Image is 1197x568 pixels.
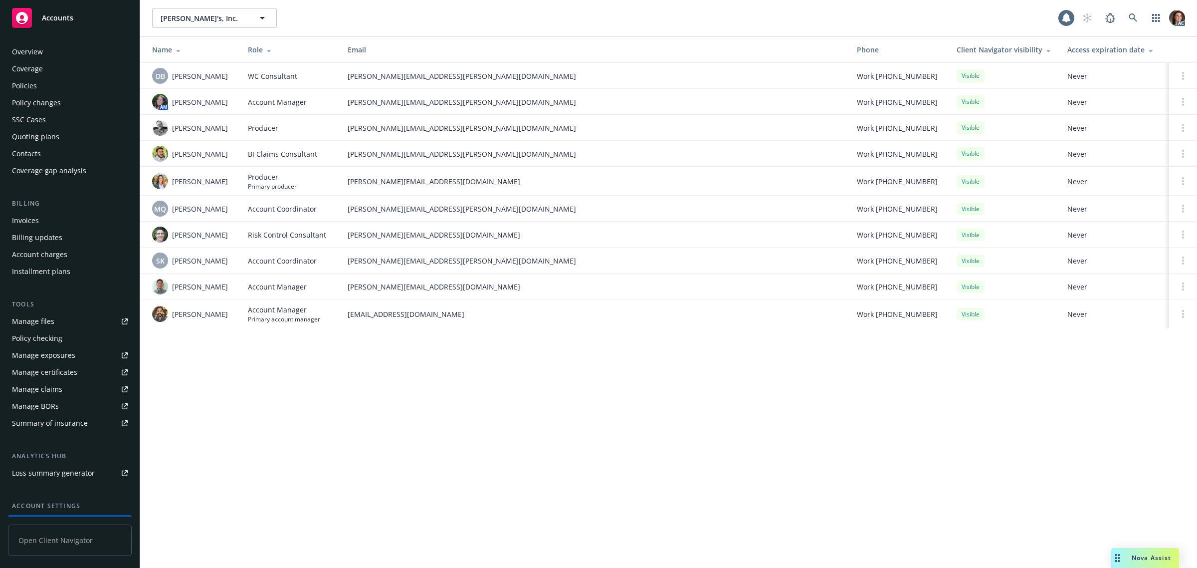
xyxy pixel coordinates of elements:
div: Account charges [12,247,67,263]
span: [PERSON_NAME] [172,256,228,266]
div: Manage claims [12,381,62,397]
a: Policies [8,78,132,94]
span: [PERSON_NAME][EMAIL_ADDRESS][PERSON_NAME][DOMAIN_NAME] [348,97,841,107]
span: Accounts [42,14,73,22]
img: photo [152,94,168,110]
span: Producer [248,123,278,133]
span: Account Manager [248,282,307,292]
a: Contacts [8,146,132,162]
span: Primary account manager [248,315,320,323]
div: Coverage gap analysis [12,163,86,179]
span: Work [PHONE_NUMBER] [857,282,938,292]
div: Invoices [12,213,39,229]
div: Policies [12,78,37,94]
a: Manage claims [8,381,132,397]
span: [PERSON_NAME]'s, Inc. [161,13,247,23]
div: Drag to move [1111,548,1124,568]
span: Never [1067,204,1161,214]
div: Overview [12,44,43,60]
span: Never [1067,230,1161,240]
span: Never [1067,176,1161,187]
div: Summary of insurance [12,415,88,431]
span: Work [PHONE_NUMBER] [857,256,938,266]
span: Never [1067,309,1161,319]
span: WC Consultant [248,71,297,81]
span: [PERSON_NAME] [172,309,228,319]
div: Visible [957,229,985,241]
img: photo [152,173,168,189]
span: DB [156,71,165,81]
div: Visible [957,69,985,82]
span: [PERSON_NAME] [172,149,228,159]
span: Work [PHONE_NUMBER] [857,176,938,187]
div: Quoting plans [12,129,59,145]
span: Work [PHONE_NUMBER] [857,309,938,319]
span: BI Claims Consultant [248,149,317,159]
span: [PERSON_NAME][EMAIL_ADDRESS][PERSON_NAME][DOMAIN_NAME] [348,256,841,266]
span: Account Coordinator [248,204,317,214]
a: Report a Bug [1100,8,1120,28]
div: Tools [8,299,132,309]
span: Work [PHONE_NUMBER] [857,149,938,159]
span: [PERSON_NAME] [172,282,228,292]
a: Switch app [1146,8,1166,28]
button: Nova Assist [1111,548,1179,568]
span: [PERSON_NAME][EMAIL_ADDRESS][DOMAIN_NAME] [348,282,841,292]
span: Nova Assist [1132,554,1171,562]
span: SK [156,256,165,266]
img: photo [152,146,168,162]
a: Accounts [8,4,132,32]
div: Visible [957,281,985,293]
div: Policy checking [12,330,62,346]
div: Client Navigator visibility [957,44,1051,55]
span: Never [1067,282,1161,292]
a: Account charges [8,247,132,263]
div: Account settings [8,501,132,511]
button: [PERSON_NAME]'s, Inc. [152,8,277,28]
a: Policy checking [8,330,132,346]
span: [PERSON_NAME] [172,97,228,107]
a: Manage files [8,313,132,329]
div: Email [348,44,841,55]
a: Coverage [8,61,132,77]
div: Contacts [12,146,41,162]
img: photo [152,120,168,136]
div: Loss summary generator [12,465,95,481]
div: Manage BORs [12,398,59,414]
span: Never [1067,256,1161,266]
div: Visible [957,175,985,188]
div: Visible [957,121,985,134]
div: Manage exposures [12,347,75,363]
div: Service team [12,515,55,531]
img: photo [152,227,168,243]
a: Summary of insurance [8,415,132,431]
div: Billing [8,199,132,209]
span: Open Client Navigator [8,525,132,556]
a: Manage exposures [8,347,132,363]
span: [PERSON_NAME][EMAIL_ADDRESS][PERSON_NAME][DOMAIN_NAME] [348,71,841,81]
span: Work [PHONE_NUMBER] [857,97,938,107]
div: Name [152,44,232,55]
div: Visible [957,95,985,108]
img: photo [1169,10,1185,26]
span: [PERSON_NAME] [172,123,228,133]
div: Visible [957,308,985,320]
span: [PERSON_NAME] [172,204,228,214]
div: SSC Cases [12,112,46,128]
div: Visible [957,147,985,160]
span: Primary producer [248,182,297,191]
a: Search [1123,8,1143,28]
div: Policy changes [12,95,61,111]
span: MQ [154,204,166,214]
span: Account Manager [248,97,307,107]
span: Account Manager [248,304,320,315]
span: Work [PHONE_NUMBER] [857,204,938,214]
span: Account Coordinator [248,256,317,266]
img: photo [152,279,168,294]
span: Producer [248,172,297,182]
a: Billing updates [8,230,132,246]
div: Visible [957,203,985,215]
a: Start snowing [1077,8,1097,28]
a: Overview [8,44,132,60]
a: SSC Cases [8,112,132,128]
